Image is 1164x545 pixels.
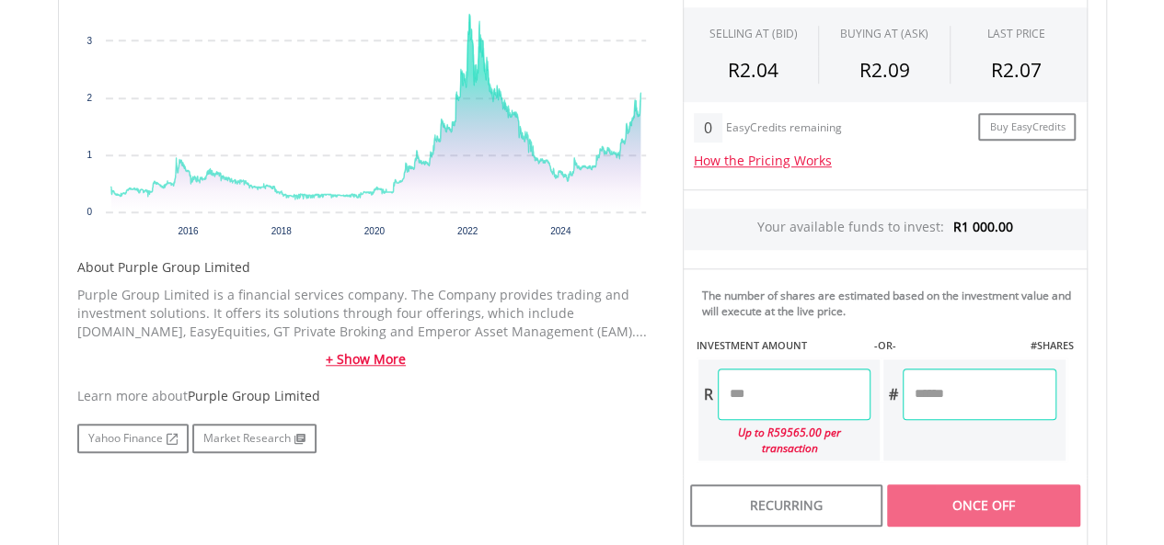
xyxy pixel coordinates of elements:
div: Up to R59565.00 per transaction [698,420,871,460]
p: Purple Group Limited is a financial services company. The Company provides trading and investment... [77,286,655,341]
div: # [883,369,903,420]
span: R2.07 [991,57,1042,83]
text: 1 [86,150,92,160]
div: LAST PRICE [987,26,1045,41]
div: R [698,369,718,420]
div: The number of shares are estimated based on the investment value and will execute at the live price. [702,288,1079,319]
a: + Show More [77,350,655,369]
text: 2024 [550,226,571,236]
span: R2.09 [859,57,909,83]
span: BUYING AT (ASK) [840,26,928,41]
span: R2.04 [728,57,778,83]
span: Purple Group Limited [188,387,320,404]
text: 2020 [363,226,385,236]
h5: About Purple Group Limited [77,258,655,277]
text: 2016 [178,226,199,236]
text: 0 [86,207,92,217]
label: #SHARES [1030,338,1073,353]
div: Once Off [887,484,1079,527]
a: Yahoo Finance [77,424,189,453]
text: 2 [86,93,92,103]
text: 2018 [271,226,292,236]
a: Buy EasyCredits [978,113,1076,142]
text: 2022 [456,226,478,236]
div: EasyCredits remaining [726,121,842,137]
div: Your available funds to invest: [684,209,1087,250]
div: Recurring [690,484,882,527]
div: SELLING AT (BID) [709,26,797,41]
span: R1 000.00 [953,218,1013,235]
text: 3 [86,36,92,46]
label: -OR- [873,338,895,353]
a: How the Pricing Works [694,152,832,169]
label: INVESTMENT AMOUNT [697,338,807,353]
div: Learn more about [77,387,655,405]
div: 0 [694,113,722,142]
a: Market Research [192,424,317,453]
